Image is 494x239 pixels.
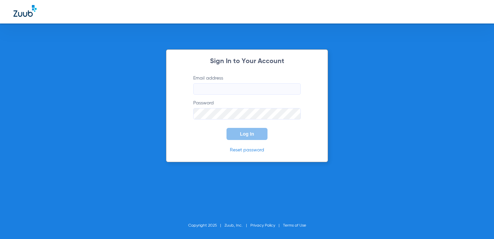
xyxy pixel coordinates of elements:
[13,5,37,17] img: Zuub Logo
[224,222,250,229] li: Zuub, Inc.
[193,83,301,95] input: Email address
[227,128,267,140] button: Log In
[283,224,306,228] a: Terms of Use
[240,131,254,137] span: Log In
[250,224,275,228] a: Privacy Policy
[188,222,224,229] li: Copyright 2025
[193,75,301,95] label: Email address
[193,108,301,119] input: Password
[183,58,311,65] h2: Sign In to Your Account
[230,148,264,152] a: Reset password
[193,100,301,119] label: Password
